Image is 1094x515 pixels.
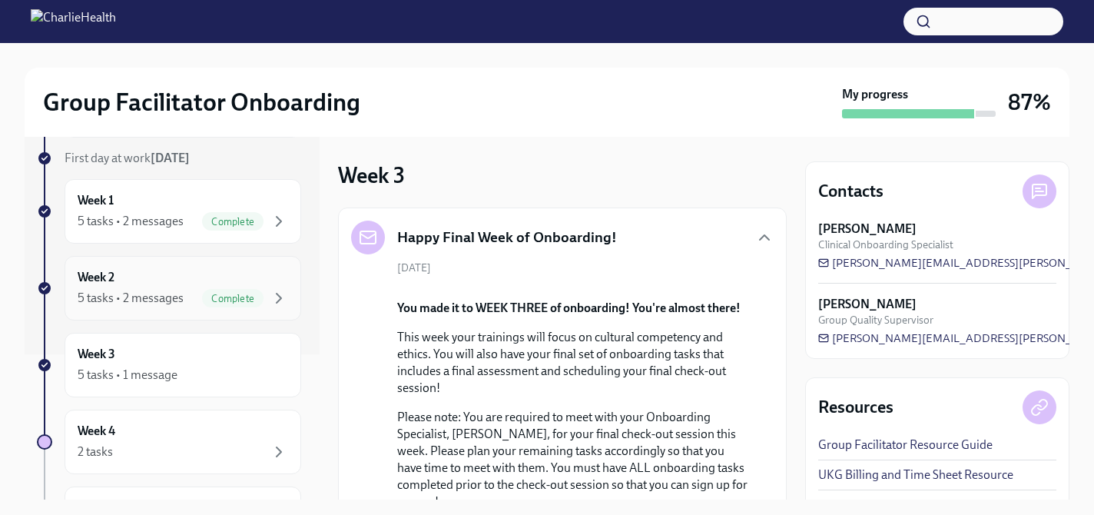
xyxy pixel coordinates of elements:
[37,256,301,321] a: Week 25 tasks • 2 messagesComplete
[78,444,113,460] div: 2 tasks
[37,333,301,397] a: Week 35 tasks • 1 message
[78,367,177,384] div: 5 tasks • 1 message
[37,179,301,244] a: Week 15 tasks • 2 messagesComplete
[397,261,431,275] span: [DATE]
[202,293,264,304] span: Complete
[78,192,114,209] h6: Week 1
[338,161,405,189] h3: Week 3
[31,9,116,34] img: CharlieHealth
[397,228,617,248] h5: Happy Final Week of Onboarding!
[78,423,115,440] h6: Week 4
[78,269,114,286] h6: Week 2
[818,396,893,419] h4: Resources
[842,86,908,103] strong: My progress
[37,410,301,474] a: Week 42 tasks
[1008,88,1051,116] h3: 87%
[818,238,953,252] span: Clinical Onboarding Specialist
[37,150,301,167] a: First day at work[DATE]
[78,290,184,307] div: 5 tasks • 2 messages
[397,329,749,397] p: This week your trainings will focus on cultural competency and ethics. You will also have your fi...
[151,151,190,165] strong: [DATE]
[818,437,993,454] a: Group Facilitator Resource Guide
[818,296,917,313] strong: [PERSON_NAME]
[818,221,917,238] strong: [PERSON_NAME]
[202,216,264,228] span: Complete
[818,497,959,513] a: How to Submit an IT Ticket
[43,87,360,118] h2: Group Facilitator Onboarding
[78,346,115,363] h6: Week 3
[818,313,933,327] span: Group Quality Supervisor
[818,467,1013,483] a: UKG Billing and Time Sheet Resource
[397,301,741,315] strong: You made it to WEEK THREE of onboarding! You're almost there!
[397,409,749,510] p: Please note: You are required to meet with your Onboarding Specialist, [PERSON_NAME], for your fi...
[818,180,883,203] h4: Contacts
[78,213,184,230] div: 5 tasks • 2 messages
[65,151,190,165] span: First day at work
